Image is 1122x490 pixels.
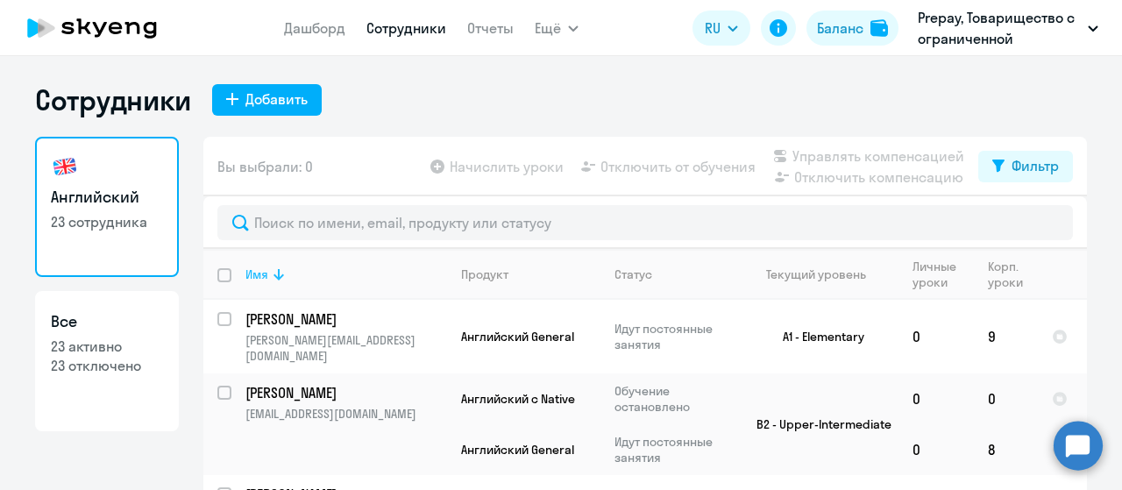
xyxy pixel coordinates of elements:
div: Имя [245,266,446,282]
td: 0 [898,424,974,475]
p: 23 сотрудника [51,212,163,231]
h3: Все [51,310,163,333]
button: RU [692,11,750,46]
img: balance [870,19,888,37]
td: 0 [898,300,974,373]
p: Обучение остановлено [614,383,735,415]
td: 0 [898,373,974,424]
td: 9 [974,300,1038,373]
div: Фильтр [1012,155,1059,176]
div: Текущий уровень [766,266,866,282]
span: Английский General [461,442,574,458]
p: Prepay, Товарищество с ограниченной ответственностью «ITX (Айтикс)» (ТОО «ITX (Айтикс)») [918,7,1081,49]
a: [PERSON_NAME] [245,309,446,329]
input: Поиск по имени, email, продукту или статусу [217,205,1073,240]
a: [PERSON_NAME] [245,383,446,402]
h3: Английский [51,186,163,209]
div: Корп. уроки [988,259,1037,290]
button: Балансbalance [806,11,898,46]
p: 23 активно [51,337,163,356]
div: Статус [614,266,652,282]
div: Добавить [245,89,308,110]
td: 0 [974,373,1038,424]
a: Дашборд [284,19,345,37]
td: A1 - Elementary [735,300,898,373]
div: Продукт [461,266,508,282]
a: Английский23 сотрудника [35,137,179,277]
a: Все23 активно23 отключено [35,291,179,431]
div: Имя [245,266,268,282]
td: 8 [974,424,1038,475]
button: Добавить [212,84,322,116]
div: Личные уроки [913,259,973,290]
p: [PERSON_NAME][EMAIL_ADDRESS][DOMAIN_NAME] [245,332,446,364]
p: [PERSON_NAME] [245,383,444,402]
p: Идут постоянные занятия [614,321,735,352]
button: Фильтр [978,151,1073,182]
button: Ещё [535,11,579,46]
span: Английский с Native [461,391,575,407]
span: RU [705,18,721,39]
p: [EMAIL_ADDRESS][DOMAIN_NAME] [245,406,446,422]
a: Отчеты [467,19,514,37]
span: Вы выбрали: 0 [217,156,313,177]
img: english [51,153,79,181]
div: Баланс [817,18,863,39]
p: [PERSON_NAME] [245,309,444,329]
span: Английский General [461,329,574,344]
td: B2 - Upper-Intermediate [735,373,898,475]
p: 23 отключено [51,356,163,375]
a: Сотрудники [366,19,446,37]
span: Ещё [535,18,561,39]
p: Идут постоянные занятия [614,434,735,465]
div: Текущий уровень [749,266,898,282]
h1: Сотрудники [35,82,191,117]
button: Prepay, Товарищество с ограниченной ответственностью «ITX (Айтикс)» (ТОО «ITX (Айтикс)») [909,7,1107,49]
